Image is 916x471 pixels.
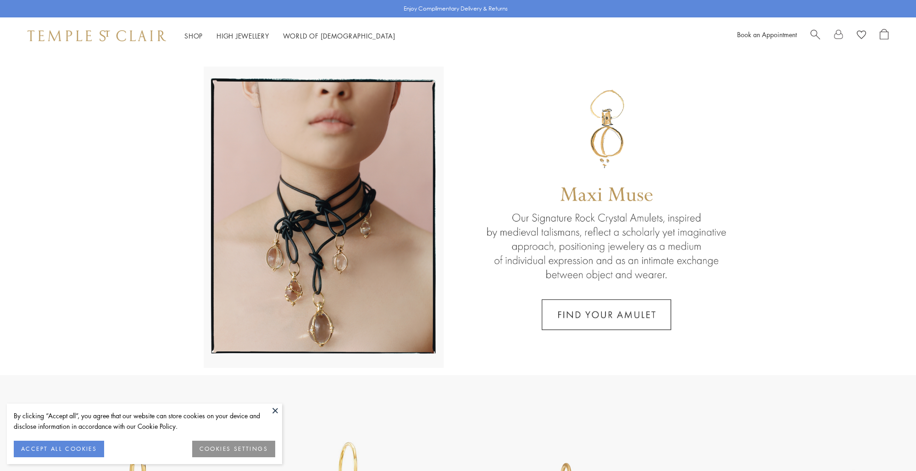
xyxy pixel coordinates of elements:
[184,31,203,40] a: ShopShop
[192,441,275,457] button: COOKIES SETTINGS
[857,29,866,43] a: View Wishlist
[184,30,395,42] nav: Main navigation
[217,31,269,40] a: High JewelleryHigh Jewellery
[404,4,508,13] p: Enjoy Complimentary Delivery & Returns
[283,31,395,40] a: World of [DEMOGRAPHIC_DATA]World of [DEMOGRAPHIC_DATA]
[14,441,104,457] button: ACCEPT ALL COOKIES
[28,30,166,41] img: Temple St. Clair
[811,29,820,43] a: Search
[14,410,275,432] div: By clicking “Accept all”, you agree that our website can store cookies on your device and disclos...
[880,29,888,43] a: Open Shopping Bag
[737,30,797,39] a: Book an Appointment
